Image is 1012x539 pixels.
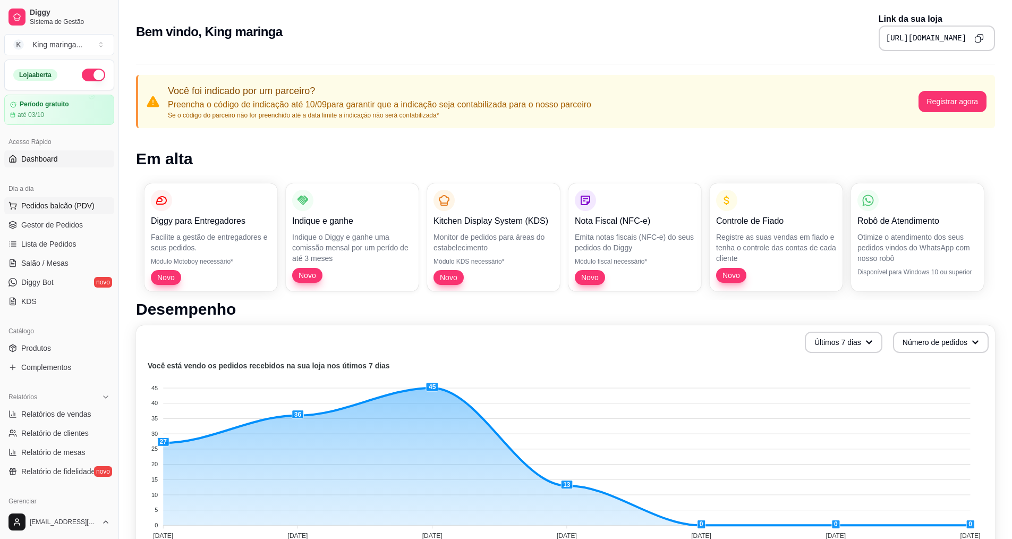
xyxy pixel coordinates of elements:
[21,200,95,211] span: Pedidos balcão (PDV)
[151,461,158,467] tspan: 20
[21,447,86,458] span: Relatório de mesas
[4,463,114,480] a: Relatório de fidelidadenovo
[4,509,114,535] button: [EMAIL_ADDRESS][DOMAIN_NAME]
[82,69,105,81] button: Alterar Status
[30,8,110,18] span: Diggy
[879,13,995,26] p: Link da sua loja
[20,100,69,108] article: Período gratuito
[148,361,390,370] text: Você está vendo os pedidos recebidos na sua loja nos útimos 7 dias
[151,257,271,266] p: Módulo Motoboy necessário*
[21,239,76,249] span: Lista de Pedidos
[136,149,995,169] h1: Em alta
[151,476,158,483] tspan: 15
[21,409,91,419] span: Relatórios de vendas
[294,270,320,281] span: Novo
[4,150,114,167] a: Dashboard
[4,197,114,214] button: Pedidos balcão (PDV)
[4,444,114,461] a: Relatório de mesas
[144,183,277,291] button: Diggy para EntregadoresFacilite a gestão de entregadores e seus pedidos.Módulo Motoboy necessário...
[168,83,591,98] p: Você foi indicado por um parceiro?
[851,183,984,291] button: Robô de AtendimentoOtimize o atendimento dos seus pedidos vindos do WhatsApp com nosso robôDispon...
[21,362,71,373] span: Complementos
[30,18,110,26] span: Sistema de Gestão
[716,232,836,264] p: Registre as suas vendas em fiado e tenha o controle das contas de cada cliente
[4,95,114,125] a: Período gratuitoaté 03/10
[575,257,695,266] p: Módulo fiscal necessário*
[153,272,179,283] span: Novo
[21,296,37,307] span: KDS
[577,272,603,283] span: Novo
[4,323,114,340] div: Catálogo
[8,393,37,401] span: Relatórios
[4,4,114,30] a: DiggySistema de Gestão
[886,33,966,44] pre: [URL][DOMAIN_NAME]
[151,385,158,391] tspan: 45
[4,133,114,150] div: Acesso Rápido
[4,493,114,510] div: Gerenciar
[30,518,97,526] span: [EMAIL_ADDRESS][DOMAIN_NAME]
[292,215,412,228] p: Indique e ganhe
[4,216,114,233] a: Gestor de Pedidos
[155,507,158,513] tspan: 5
[575,232,695,253] p: Emita notas fiscais (NFC-e) do seus pedidos do Diggy
[21,277,54,288] span: Diggy Bot
[433,232,554,253] p: Monitor de pedidos para áreas do estabelecimento
[4,293,114,310] a: KDS
[4,255,114,272] a: Salão / Mesas
[168,98,591,111] p: Preencha o código de indicação até 10/09 para garantir que a indicação seja contabilizada para o ...
[136,23,283,40] h2: Bem vindo, King maringa
[151,215,271,228] p: Diggy para Entregadores
[155,522,158,528] tspan: 0
[151,492,158,498] tspan: 10
[136,300,995,319] h1: Desempenho
[21,154,58,164] span: Dashboard
[971,30,988,47] button: Copy to clipboard
[893,332,989,353] button: Número de pedidos
[21,258,69,268] span: Salão / Mesas
[710,183,843,291] button: Controle de FiadoRegistre as suas vendas em fiado e tenha o controle das contas de cada clienteNovo
[718,270,744,281] span: Novo
[21,343,51,353] span: Produtos
[857,268,977,276] p: Disponível para Windows 10 ou superior
[13,39,24,50] span: K
[436,272,462,283] span: Novo
[4,180,114,197] div: Dia a dia
[21,428,89,439] span: Relatório de clientes
[4,340,114,357] a: Produtos
[21,466,95,477] span: Relatório de fidelidade
[4,235,114,252] a: Lista de Pedidos
[805,332,882,353] button: Últimos 7 dias
[4,406,114,423] a: Relatórios de vendas
[575,215,695,228] p: Nota Fiscal (NFC-e)
[4,274,114,291] a: Diggy Botnovo
[151,445,158,452] tspan: 25
[151,232,271,253] p: Facilite a gestão de entregadores e seus pedidos.
[716,215,836,228] p: Controle de Fiado
[151,415,158,422] tspan: 35
[18,111,44,119] article: até 03/10
[292,232,412,264] p: Indique o Diggy e ganhe uma comissão mensal por um perído de até 3 meses
[433,257,554,266] p: Módulo KDS necessário*
[568,183,701,291] button: Nota Fiscal (NFC-e)Emita notas fiscais (NFC-e) do seus pedidos do DiggyMódulo fiscal necessário*Novo
[4,425,114,442] a: Relatório de clientes
[13,69,57,81] div: Loja aberta
[151,400,158,406] tspan: 40
[286,183,419,291] button: Indique e ganheIndique o Diggy e ganhe uma comissão mensal por um perído de até 3 mesesNovo
[4,34,114,55] button: Select a team
[919,91,987,112] button: Registrar agora
[32,39,82,50] div: King maringa ...
[168,111,591,120] p: Se o código do parceiro não for preenchido até a data limite a indicação não será contabilizada*
[4,359,114,376] a: Complementos
[21,220,83,230] span: Gestor de Pedidos
[151,431,158,437] tspan: 30
[857,232,977,264] p: Otimize o atendimento dos seus pedidos vindos do WhatsApp com nosso robô
[857,215,977,228] p: Robô de Atendimento
[427,183,560,291] button: Kitchen Display System (KDS)Monitor de pedidos para áreas do estabelecimentoMódulo KDS necessário...
[433,215,554,228] p: Kitchen Display System (KDS)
